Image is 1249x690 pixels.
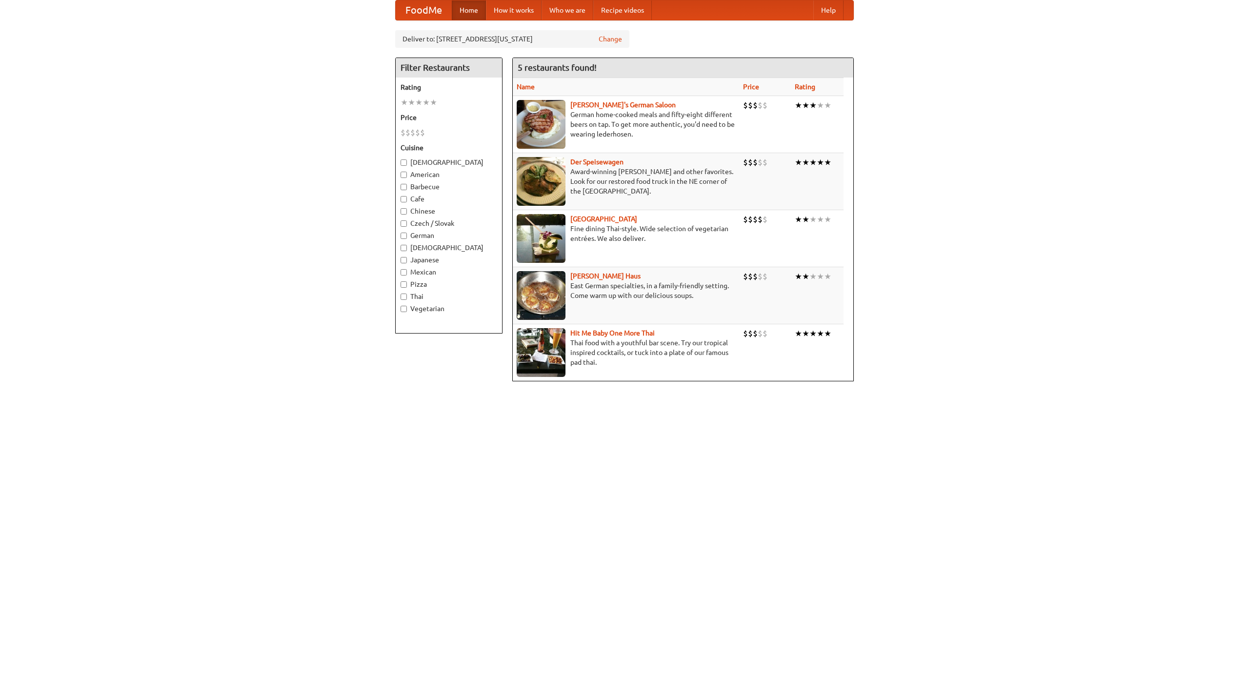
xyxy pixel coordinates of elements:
li: ★ [802,157,809,168]
a: Help [813,0,844,20]
li: ★ [408,97,415,108]
p: Fine dining Thai-style. Wide selection of vegetarian entrées. We also deliver. [517,224,735,243]
li: ★ [795,157,802,168]
li: ★ [809,100,817,111]
li: ★ [802,214,809,225]
h5: Cuisine [401,143,497,153]
li: $ [405,127,410,138]
li: ★ [423,97,430,108]
li: $ [758,328,763,339]
li: ★ [802,328,809,339]
a: Home [452,0,486,20]
li: $ [743,271,748,282]
li: $ [763,100,767,111]
label: American [401,170,497,179]
label: German [401,231,497,240]
input: Czech / Slovak [401,220,407,227]
label: [DEMOGRAPHIC_DATA] [401,158,497,167]
input: Thai [401,294,407,300]
label: Japanese [401,255,497,265]
input: Cafe [401,196,407,202]
a: [PERSON_NAME]'s German Saloon [570,101,676,109]
a: FoodMe [396,0,452,20]
li: $ [420,127,425,138]
li: $ [410,127,415,138]
a: Recipe videos [593,0,652,20]
label: Czech / Slovak [401,218,497,228]
li: ★ [809,214,817,225]
li: $ [758,100,763,111]
p: Award-winning [PERSON_NAME] and other favorites. Look for our restored food truck in the NE corne... [517,167,735,196]
li: $ [748,271,753,282]
div: Deliver to: [STREET_ADDRESS][US_STATE] [395,30,629,48]
li: ★ [795,214,802,225]
a: Hit Me Baby One More Thai [570,329,655,337]
input: Mexican [401,269,407,276]
li: ★ [795,328,802,339]
li: ★ [401,97,408,108]
li: $ [753,157,758,168]
a: Name [517,83,535,91]
li: $ [743,328,748,339]
li: ★ [802,271,809,282]
input: [DEMOGRAPHIC_DATA] [401,159,407,166]
a: Rating [795,83,815,91]
h4: Filter Restaurants [396,58,502,78]
ng-pluralize: 5 restaurants found! [518,63,597,72]
a: Der Speisewagen [570,158,624,166]
input: Vegetarian [401,306,407,312]
label: Vegetarian [401,304,497,314]
b: [PERSON_NAME] Haus [570,272,641,280]
li: $ [758,271,763,282]
label: Barbecue [401,182,497,192]
input: German [401,233,407,239]
li: $ [743,214,748,225]
li: $ [743,157,748,168]
li: ★ [795,100,802,111]
li: $ [743,100,748,111]
label: Pizza [401,279,497,289]
li: $ [753,271,758,282]
input: Japanese [401,257,407,263]
li: $ [763,214,767,225]
li: $ [415,127,420,138]
li: ★ [809,157,817,168]
input: Pizza [401,281,407,288]
li: ★ [824,271,831,282]
li: $ [758,214,763,225]
li: $ [753,328,758,339]
li: ★ [824,100,831,111]
li: ★ [795,271,802,282]
img: speisewagen.jpg [517,157,565,206]
li: ★ [802,100,809,111]
li: ★ [430,97,437,108]
input: [DEMOGRAPHIC_DATA] [401,245,407,251]
li: $ [748,100,753,111]
li: ★ [817,214,824,225]
li: ★ [817,271,824,282]
input: Barbecue [401,184,407,190]
img: esthers.jpg [517,100,565,149]
li: $ [753,214,758,225]
p: German home-cooked meals and fifty-eight different beers on tap. To get more authentic, you'd nee... [517,110,735,139]
a: Change [599,34,622,44]
a: [GEOGRAPHIC_DATA] [570,215,637,223]
img: babythai.jpg [517,328,565,377]
li: ★ [824,328,831,339]
h5: Price [401,113,497,122]
li: ★ [809,328,817,339]
label: Cafe [401,194,497,204]
a: Price [743,83,759,91]
label: Thai [401,292,497,301]
li: ★ [415,97,423,108]
img: kohlhaus.jpg [517,271,565,320]
li: $ [748,157,753,168]
h5: Rating [401,82,497,92]
li: ★ [817,328,824,339]
li: $ [748,214,753,225]
label: Chinese [401,206,497,216]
